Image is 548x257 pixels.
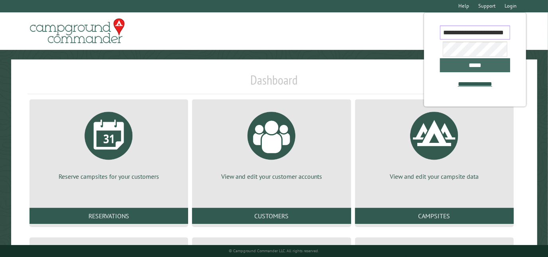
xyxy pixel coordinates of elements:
small: © Campground Commander LLC. All rights reserved. [229,248,319,253]
h1: Dashboard [27,72,521,94]
a: Reserve campsites for your customers [39,106,179,181]
a: Campsites [355,208,514,224]
a: Reservations [29,208,188,224]
a: View and edit your campsite data [365,106,504,181]
p: View and edit your customer accounts [202,172,341,181]
p: View and edit your campsite data [365,172,504,181]
a: Customers [192,208,351,224]
a: View and edit your customer accounts [202,106,341,181]
img: Campground Commander [27,16,127,47]
p: Reserve campsites for your customers [39,172,179,181]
